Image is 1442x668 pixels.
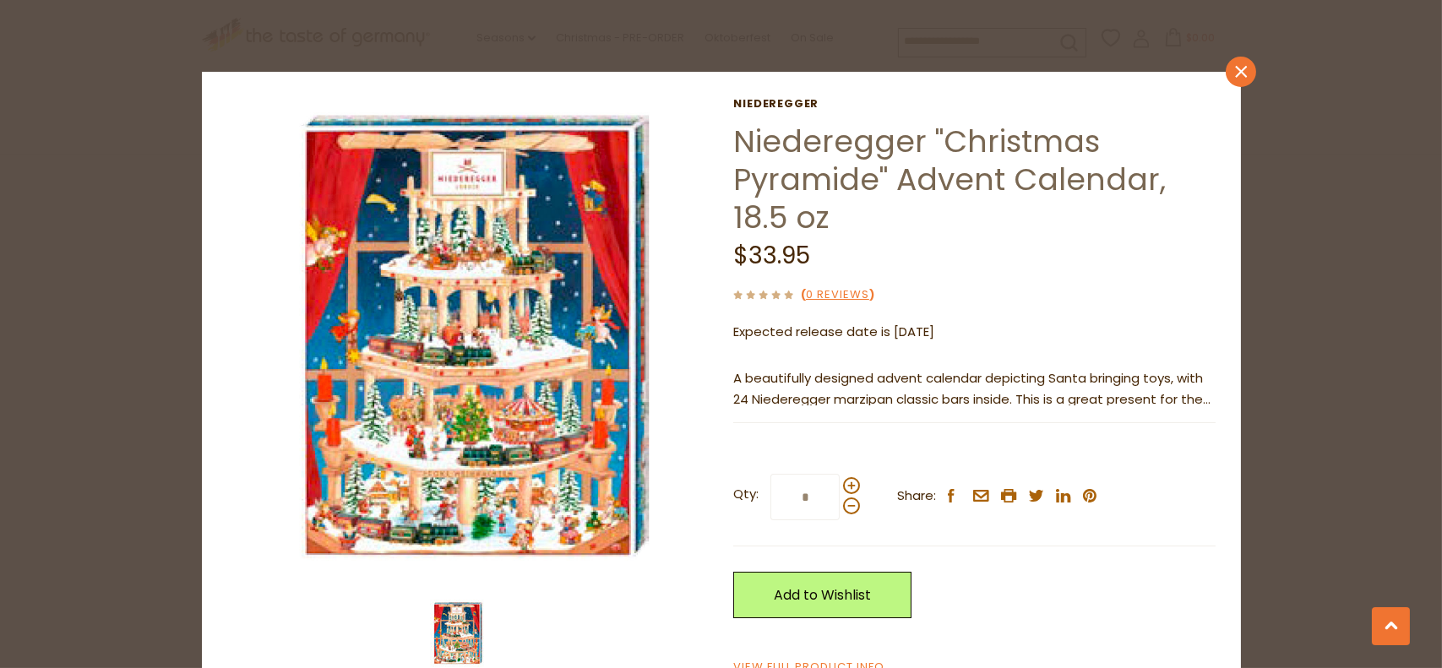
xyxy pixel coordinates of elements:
[801,286,874,302] span: ( )
[733,484,759,505] strong: Qty:
[227,97,710,579] img: Niederegger "Christmas Pyramide" Advent Calendar, 18.5 oz
[733,572,911,618] a: Add to Wishlist
[770,474,840,520] input: Qty:
[733,368,1215,410] p: A beautifully designed advent calendar depicting Santa bringing toys, with 24 Niederegger marzipa...
[733,120,1166,239] a: Niederegger "Christmas Pyramide" Advent Calendar, 18.5 oz
[423,600,491,667] img: Niederegger "Christmas Pyramide" Advent Calendar, 18.5 oz
[733,97,1215,111] a: Niederegger
[897,486,936,507] span: Share:
[733,239,810,272] span: $33.95
[806,286,869,304] a: 0 Reviews
[733,322,1215,343] p: Expected release date is [DATE]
